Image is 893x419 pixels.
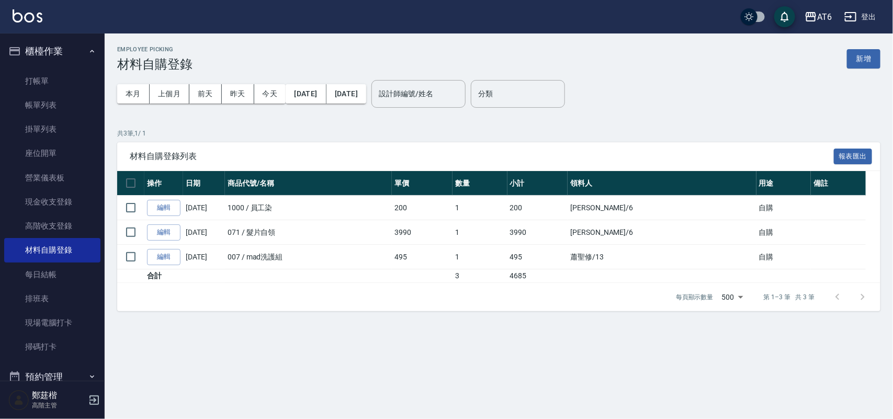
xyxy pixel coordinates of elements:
td: 合計 [144,269,183,283]
h2: Employee Picking [117,46,193,53]
button: 本月 [117,84,150,104]
th: 用途 [756,171,811,196]
button: 前天 [189,84,222,104]
a: 現金收支登錄 [4,190,100,214]
a: 營業儀表板 [4,166,100,190]
img: Person [8,390,29,411]
th: 單價 [392,171,453,196]
td: 自購 [756,220,811,245]
td: 495 [392,245,453,269]
a: 編輯 [147,249,180,265]
td: 3990 [507,220,568,245]
td: [DATE] [183,245,225,269]
button: save [774,6,795,27]
th: 日期 [183,171,225,196]
td: 4685 [507,269,568,283]
td: [PERSON_NAME] /6 [568,196,756,220]
h5: 鄭莛楷 [32,390,85,401]
td: 1 [453,245,507,269]
p: 第 1–3 筆 共 3 筆 [764,292,815,302]
td: 3990 [392,220,453,245]
button: 新增 [847,49,880,69]
td: 1000 / 員工染 [225,196,392,220]
button: 今天 [254,84,286,104]
p: 高階主管 [32,401,85,410]
a: 座位開單 [4,141,100,165]
button: [DATE] [286,84,326,104]
td: 3 [453,269,507,283]
td: 1 [453,220,507,245]
th: 領料人 [568,171,756,196]
button: 預約管理 [4,364,100,391]
th: 數量 [453,171,507,196]
td: [DATE] [183,220,225,245]
div: AT6 [817,10,832,24]
td: 200 [392,196,453,220]
td: [PERSON_NAME] /6 [568,220,756,245]
img: Logo [13,9,42,22]
button: 櫃檯作業 [4,38,100,65]
p: 每頁顯示數量 [676,292,714,302]
td: 007 / mad洗護組 [225,245,392,269]
td: 自購 [756,196,811,220]
a: 掃碼打卡 [4,335,100,359]
button: AT6 [800,6,836,28]
button: 登出 [840,7,880,27]
a: 新增 [847,53,880,63]
a: 高階收支登錄 [4,214,100,238]
a: 每日結帳 [4,263,100,287]
a: 排班表 [4,287,100,311]
button: 昨天 [222,84,254,104]
div: 500 [718,283,747,311]
td: 1 [453,196,507,220]
td: 自購 [756,245,811,269]
a: 現場電腦打卡 [4,311,100,335]
th: 操作 [144,171,183,196]
a: 報表匯出 [834,151,873,161]
p: 共 3 筆, 1 / 1 [117,129,880,138]
h3: 材料自購登錄 [117,57,193,72]
td: 蕭聖修 /13 [568,245,756,269]
a: 編輯 [147,200,180,216]
a: 帳單列表 [4,93,100,117]
th: 商品代號/名稱 [225,171,392,196]
a: 編輯 [147,224,180,241]
th: 備註 [811,171,866,196]
a: 掛單列表 [4,117,100,141]
td: 495 [507,245,568,269]
th: 小計 [507,171,568,196]
td: 071 / 髮片自領 [225,220,392,245]
td: 200 [507,196,568,220]
button: 上個月 [150,84,189,104]
button: 報表匯出 [834,149,873,165]
a: 材料自購登錄 [4,238,100,262]
button: [DATE] [326,84,366,104]
td: [DATE] [183,196,225,220]
a: 打帳單 [4,69,100,93]
span: 材料自購登錄列表 [130,151,834,162]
